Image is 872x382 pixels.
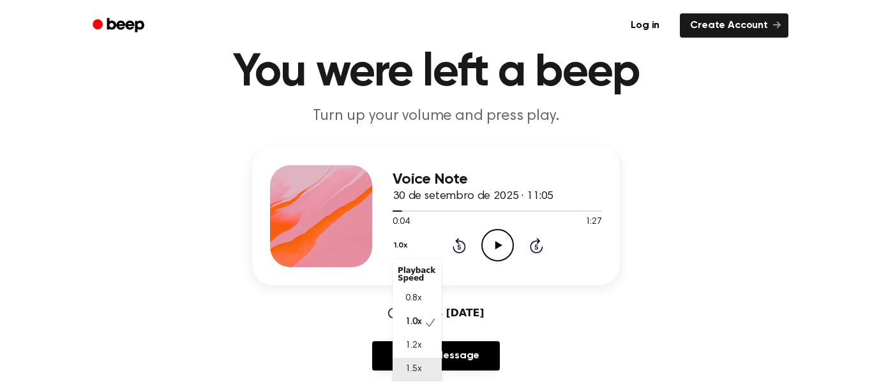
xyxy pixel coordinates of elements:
[405,339,421,353] span: 1.2x
[405,316,421,329] span: 1.0x
[405,363,421,376] span: 1.5x
[405,292,421,305] span: 0.8x
[393,261,442,287] div: Playback Speed
[393,235,412,256] button: 1.0x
